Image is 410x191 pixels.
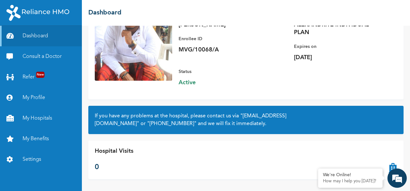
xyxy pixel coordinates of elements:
[323,172,378,178] div: We're Online!
[95,147,133,156] p: Hospital Visits
[294,43,384,50] p: Expires on
[95,112,397,128] h2: If you have any problems at the hospital, please contact us via or and we will fix it immediately.
[179,35,269,43] p: Enrollee ID
[36,72,44,78] span: New
[294,21,384,36] p: ALEXANDRITE INDIVIDUAL PLAN
[179,46,269,54] p: MVG/10068/A
[323,179,378,184] p: How may I help you today?
[179,79,269,86] span: Active
[179,68,269,76] p: Status
[294,54,384,61] p: [DATE]
[95,162,133,173] p: 0
[147,121,197,126] a: "[PHONE_NUMBER]"
[88,8,122,18] h2: Dashboard
[95,4,172,81] img: Enrollee
[6,5,69,21] img: RelianceHMO's Logo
